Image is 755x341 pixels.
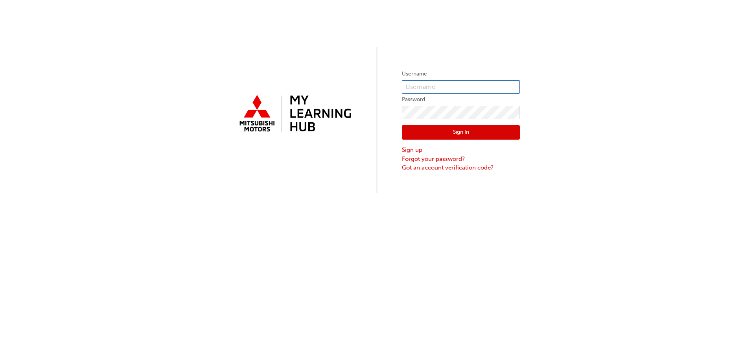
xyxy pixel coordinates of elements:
[402,163,520,172] a: Got an account verification code?
[402,80,520,94] input: Username
[402,155,520,164] a: Forgot your password?
[402,69,520,79] label: Username
[235,92,353,136] img: mmal
[402,125,520,140] button: Sign In
[402,95,520,104] label: Password
[402,146,520,155] a: Sign up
